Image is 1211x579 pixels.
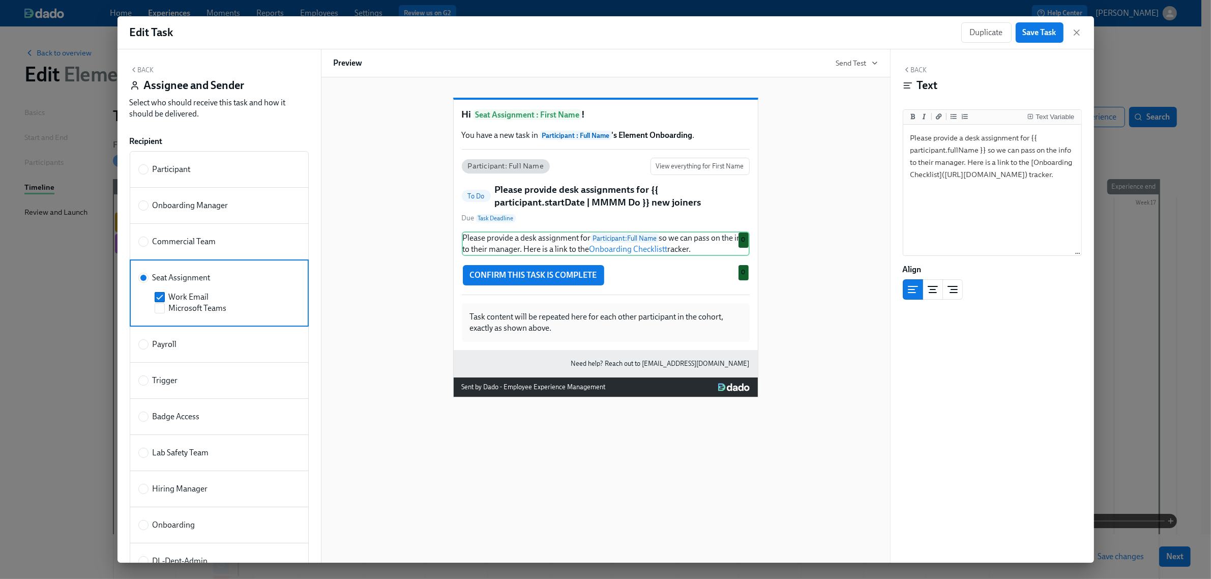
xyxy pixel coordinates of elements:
[462,192,491,200] span: To Do
[905,127,1079,254] textarea: Please provide a desk assignment for {{ participant.fullName }} so we can pass on the info to the...
[153,200,228,211] span: Onboarding Manager
[571,358,750,369] a: Need help? Reach out to [EMAIL_ADDRESS][DOMAIN_NAME]
[540,130,693,140] strong: 's Element Onboarding
[656,161,744,171] span: View everything for First Name
[462,264,750,286] div: CONFIRM THIS TASK IS COMPLETEO
[169,303,227,314] span: Microsoft Teams
[1016,22,1064,43] button: Save Task
[970,27,1003,38] span: Duplicate
[153,164,191,175] span: Participant
[462,213,516,223] span: Due
[474,109,582,120] span: Seat Assignment : First Name
[934,111,944,122] button: Add a link
[949,111,959,122] button: Add unordered list
[1036,113,1074,121] div: Text Variable
[462,108,750,122] h1: Hi !
[462,231,750,256] div: Please provide a desk assignment forParticipant:Full Nameso we can pass on the info to their mana...
[903,66,927,74] button: Back
[462,382,606,393] div: Sent by Dado - Employee Experience Management
[947,283,959,296] svg: Right
[961,22,1012,43] button: Duplicate
[1025,111,1076,122] button: Insert Text Variable
[923,279,943,300] button: center aligned
[153,519,195,531] span: Onboarding
[153,236,216,247] span: Commercial Team
[153,556,208,567] span: DL-Dept-Admin
[130,97,309,120] div: Select who should receive this task and how it should be delivered.
[476,214,516,222] span: Task Deadline
[540,131,612,140] span: Participant : Full Name
[153,447,209,458] span: Lab Safety Team
[907,283,919,296] svg: Left
[130,136,163,147] label: Recipient
[462,303,750,342] div: Task content will be repeated here for each other participant in the cohort, exactly as shown above.
[919,111,929,122] button: Add italic text
[908,111,918,122] button: Add bold text
[462,162,550,170] span: Participant: Full Name
[144,78,245,93] h4: Assignee and Sender
[153,375,178,386] span: Trigger
[153,483,208,495] span: Hiring Manager
[462,130,750,141] p: You have a new task in .
[942,279,963,300] button: right aligned
[960,111,970,122] button: Add ordered list
[739,233,749,248] div: Used by On-site (On- and Off-cycle) audience
[130,66,154,74] button: Back
[739,265,749,280] div: Used by On-site (On- and Off-cycle) audience
[927,283,939,296] svg: Center
[651,158,750,175] button: View everything for First Name
[903,279,923,300] button: left aligned
[153,339,177,350] span: Payroll
[836,58,878,68] button: Send Test
[1023,27,1056,38] span: Save Task
[718,383,749,391] img: Dado
[169,292,209,303] span: Work Email
[334,57,363,69] h6: Preview
[917,78,938,93] h4: Text
[153,272,211,283] span: Seat Assignment
[153,411,200,422] span: Badge Access
[903,264,922,275] label: Align
[903,308,1082,319] div: Block ID: YwuxcjgdBty
[903,279,963,300] div: text alignment
[130,25,173,40] h1: Edit Task
[495,183,750,209] h5: Please provide desk assignments for {{ participant.startDate | MMMM Do }} new joiners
